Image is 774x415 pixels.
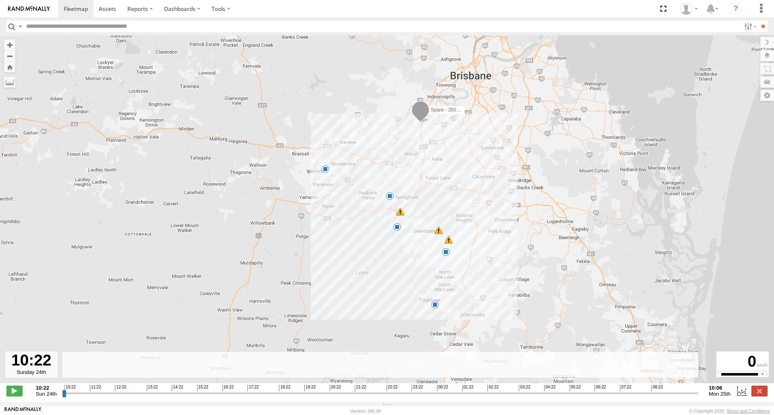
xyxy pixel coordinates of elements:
[4,407,42,415] a: Visit our Website
[304,385,316,391] span: 19:22
[4,39,15,50] button: Zoom in
[519,385,530,391] span: 03:22
[4,76,15,88] label: Measure
[36,385,57,391] strong: 10:22
[544,385,556,391] span: 04:22
[595,385,606,391] span: 06:22
[248,385,259,391] span: 17:22
[729,2,742,15] i: ?
[431,107,465,112] span: Spare - 350FB3
[197,385,208,391] span: 15:22
[279,385,290,391] span: 18:22
[36,391,57,397] span: Sun 24th Aug 2025
[487,385,499,391] span: 02:22
[396,208,404,216] div: 5
[620,385,631,391] span: 07:22
[689,409,770,413] div: © Copyright 2025 -
[437,385,448,391] span: 00:22
[751,386,768,396] label: Close
[4,62,15,72] button: Zoom Home
[387,385,398,391] span: 22:22
[223,385,234,391] span: 16:22
[6,386,23,396] label: Play/Stop
[760,90,774,101] label: Map Settings
[64,385,76,391] span: 10:22
[355,385,366,391] span: 21:22
[727,409,770,413] a: Terms and Conditions
[570,385,581,391] span: 05:22
[350,409,381,413] div: Version: 306.00
[8,6,50,12] img: rand-logo.svg
[115,385,126,391] span: 12:22
[17,21,23,32] label: Search Query
[651,385,663,391] span: 08:22
[330,385,341,391] span: 20:22
[709,385,730,391] strong: 10:06
[4,50,15,62] button: Zoom out
[462,385,474,391] span: 01:22
[718,353,768,371] div: 0
[147,385,158,391] span: 13:22
[741,21,758,32] label: Search Filter Options
[172,385,183,391] span: 14:22
[90,385,101,391] span: 11:22
[677,3,701,15] div: Marco DiBenedetto
[412,385,423,391] span: 23:22
[709,391,730,397] span: Mon 25th Aug 2025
